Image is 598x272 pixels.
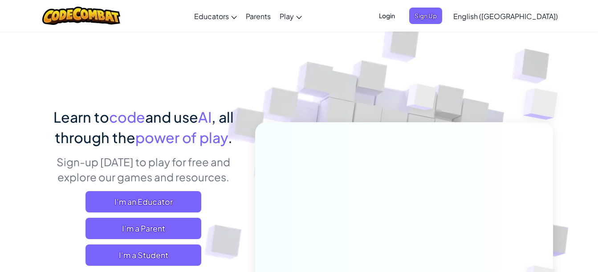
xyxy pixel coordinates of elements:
span: code [109,108,145,126]
a: I'm a Parent [85,218,201,239]
span: . [228,128,232,146]
span: and use [145,108,198,126]
a: Play [275,4,306,28]
span: Educators [194,12,229,21]
span: Play [280,12,294,21]
button: I'm a Student [85,244,201,266]
img: Overlap cubes [390,66,454,132]
a: I'm an Educator [85,191,201,212]
button: Login [374,8,400,24]
a: Parents [241,4,275,28]
a: English ([GEOGRAPHIC_DATA]) [449,4,562,28]
span: Learn to [53,108,109,126]
button: Sign Up [409,8,442,24]
span: AI [198,108,212,126]
span: power of play [135,128,228,146]
span: English ([GEOGRAPHIC_DATA]) [453,12,558,21]
p: Sign-up [DATE] to play for free and explore our games and resources. [45,154,242,184]
img: Overlap cubes [505,67,582,142]
img: CodeCombat logo [42,7,120,25]
a: Educators [190,4,241,28]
